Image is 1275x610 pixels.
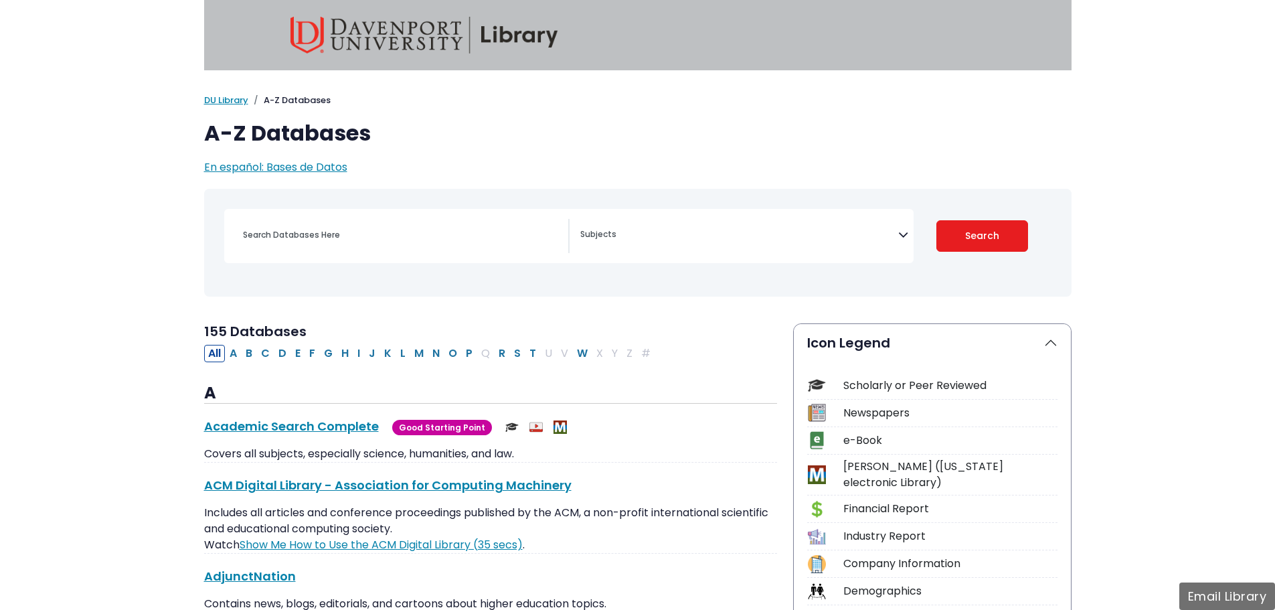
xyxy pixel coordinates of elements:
[525,345,540,362] button: Filter Results T
[808,465,826,483] img: Icon MeL (Michigan electronic Library)
[305,345,319,362] button: Filter Results F
[843,378,1057,394] div: Scholarly or Peer Reviewed
[510,345,525,362] button: Filter Results S
[204,94,1072,107] nav: breadcrumb
[226,345,241,362] button: Filter Results A
[204,418,379,435] a: Academic Search Complete
[337,345,353,362] button: Filter Results H
[365,345,379,362] button: Filter Results J
[204,345,656,360] div: Alpha-list to filter by first letter of database name
[505,421,519,434] img: Scholarly or Peer Reviewed
[290,17,558,54] img: Davenport University Library
[936,220,1028,252] button: Submit for Search Results
[444,345,461,362] button: Filter Results O
[428,345,444,362] button: Filter Results N
[580,230,898,241] textarea: Search
[529,421,543,434] img: Audio & Video
[843,556,1057,572] div: Company Information
[843,583,1057,599] div: Demographics
[204,345,225,362] button: All
[794,324,1071,362] button: Icon Legend
[204,322,307,341] span: 155 Databases
[843,501,1057,517] div: Financial Report
[843,528,1057,544] div: Industry Report
[320,345,337,362] button: Filter Results G
[257,345,274,362] button: Filter Results C
[204,159,347,175] a: En español: Bases de Datos
[235,225,568,244] input: Search database by title or keyword
[843,405,1057,421] div: Newspapers
[573,345,592,362] button: Filter Results W
[248,94,331,107] li: A-Z Databases
[204,121,1072,146] h1: A-Z Databases
[396,345,410,362] button: Filter Results L
[353,345,364,362] button: Filter Results I
[808,404,826,422] img: Icon Newspapers
[204,446,777,462] p: Covers all subjects, especially science, humanities, and law.
[204,477,572,493] a: ACM Digital Library - Association for Computing Machinery
[242,345,256,362] button: Filter Results B
[808,431,826,449] img: Icon e-Book
[410,345,428,362] button: Filter Results M
[808,376,826,394] img: Icon Scholarly or Peer Reviewed
[204,505,777,553] p: Includes all articles and conference proceedings published by the ACM, a non-profit international...
[808,555,826,573] img: Icon Company Information
[204,384,777,404] h3: A
[240,537,523,552] a: Link opens in new window
[462,345,477,362] button: Filter Results P
[808,528,826,546] img: Icon Industry Report
[495,345,509,362] button: Filter Results R
[291,345,305,362] button: Filter Results E
[204,568,296,585] a: AdjunctNation
[808,500,826,518] img: Icon Financial Report
[843,433,1057,449] div: e-Book
[204,94,248,106] a: DU Library
[380,345,396,362] button: Filter Results K
[554,421,567,434] img: MeL (Michigan electronic Library)
[843,459,1057,491] div: [PERSON_NAME] ([US_STATE] electronic Library)
[808,583,826,601] img: Icon Demographics
[392,420,492,435] span: Good Starting Point
[274,345,290,362] button: Filter Results D
[204,189,1072,297] nav: Search filters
